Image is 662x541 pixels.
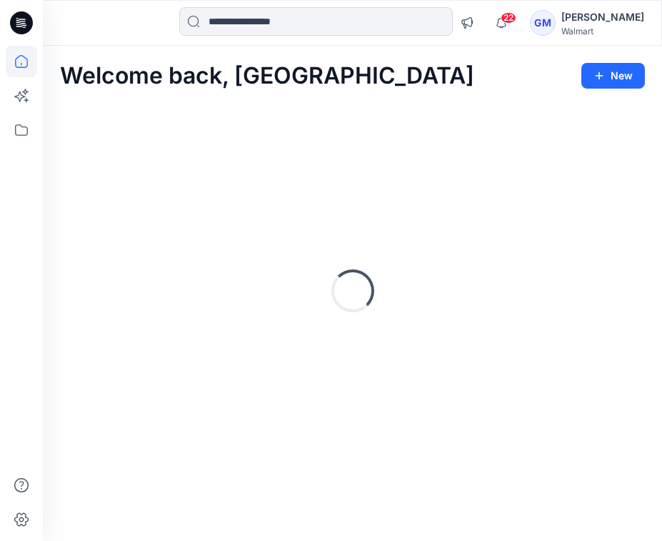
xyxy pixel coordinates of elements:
[530,10,556,36] div: GM
[561,26,644,36] div: Walmart
[561,9,644,26] div: [PERSON_NAME]
[581,63,645,89] button: New
[60,63,474,89] h2: Welcome back, [GEOGRAPHIC_DATA]
[501,12,516,24] span: 22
